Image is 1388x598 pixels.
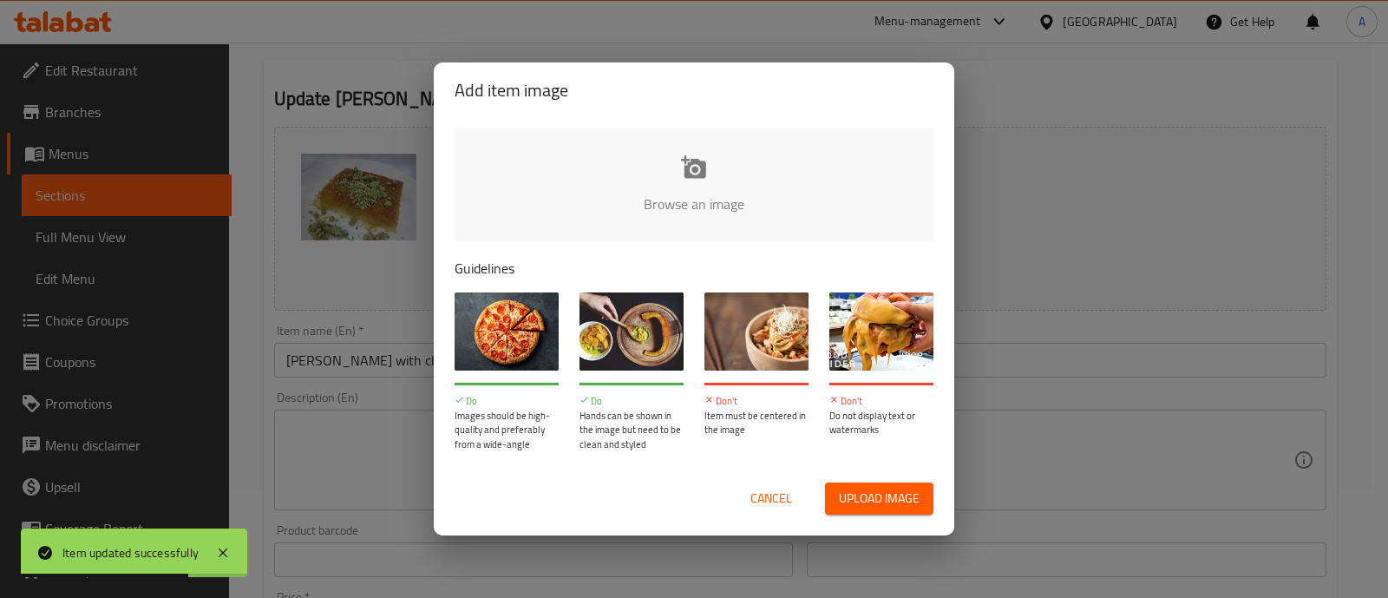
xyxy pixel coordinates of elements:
p: Images should be high-quality and preferably from a wide-angle [455,409,559,452]
p: Don't [704,394,809,409]
p: Item must be centered in the image [704,409,809,437]
div: Item updated successfully [62,543,199,562]
p: Do [579,394,684,409]
span: Upload image [839,488,920,509]
p: Guidelines [455,258,933,279]
h2: Add item image [455,76,933,104]
p: Do not display text or watermarks [829,409,933,437]
span: Cancel [750,488,792,509]
img: guide-img-1@3x.jpg [455,292,559,371]
img: guide-img-4@3x.jpg [829,292,933,371]
p: Do [455,394,559,409]
img: guide-img-2@3x.jpg [579,292,684,371]
button: Cancel [743,483,799,515]
p: Hands can be shown in the image but need to be clean and styled [579,409,684,452]
button: Upload image [825,483,933,515]
p: Don't [829,394,933,409]
img: guide-img-3@3x.jpg [704,292,809,371]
